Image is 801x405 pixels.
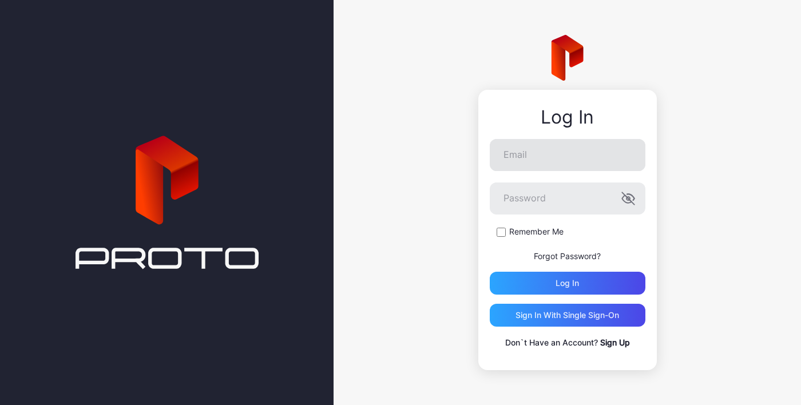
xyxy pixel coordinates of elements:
div: Log in [556,279,579,288]
a: Forgot Password? [534,251,601,261]
label: Remember Me [509,226,564,237]
button: Sign in With Single Sign-On [490,304,645,327]
a: Sign Up [600,337,630,347]
p: Don`t Have an Account? [490,336,645,350]
button: Password [621,192,635,205]
div: Sign in With Single Sign-On [516,311,619,320]
button: Log in [490,272,645,295]
input: Password [490,182,645,215]
input: Email [490,139,645,171]
div: Log In [490,107,645,128]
